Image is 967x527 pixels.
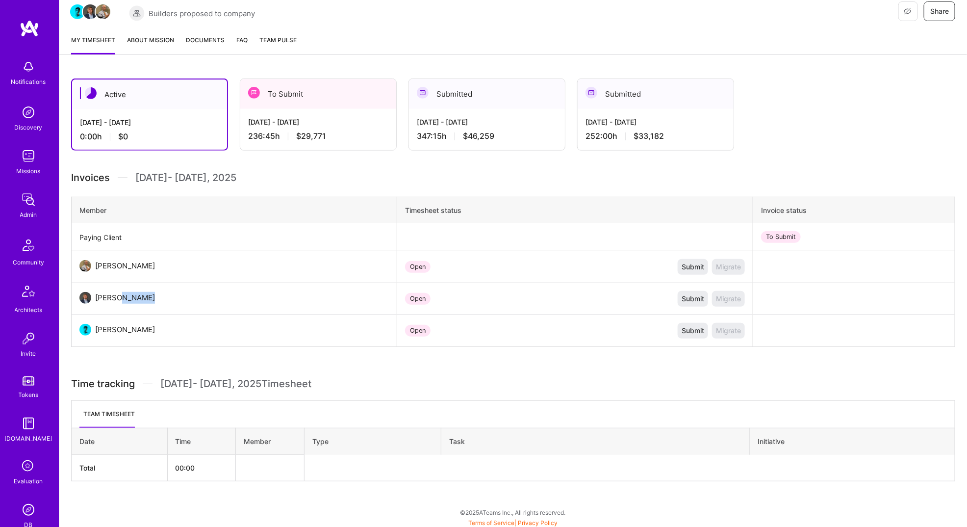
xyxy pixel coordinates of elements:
[96,4,110,19] img: Team Member Avatar
[70,4,85,19] img: Team Member Avatar
[11,77,46,87] div: Notifications
[72,197,397,224] th: Member
[20,20,39,37] img: logo
[578,79,734,109] div: Submitted
[59,500,967,525] div: © 2025 ATeams Inc., All rights reserved.
[682,262,704,272] span: Submit
[95,260,155,272] div: [PERSON_NAME]
[19,390,39,400] div: Tokens
[71,3,84,20] a: Team Member Avatar
[118,132,128,142] span: $0
[405,293,431,305] div: Open
[80,132,219,142] div: 0:00 h
[15,122,43,132] div: Discovery
[72,79,227,109] div: Active
[19,103,38,122] img: discovery
[79,260,91,272] img: User Avatar
[23,376,34,386] img: tokens
[682,326,704,336] span: Submit
[84,3,97,20] a: Team Member Avatar
[930,6,949,16] span: Share
[19,457,38,476] i: icon SelectionTeam
[95,292,155,304] div: [PERSON_NAME]
[19,414,38,433] img: guide book
[248,87,260,99] img: To Submit
[79,292,91,304] img: User Avatar
[518,519,558,527] a: Privacy Policy
[296,131,326,141] span: $29,771
[80,117,219,128] div: [DATE] - [DATE]
[17,281,40,305] img: Architects
[149,8,255,19] span: Builders proposed to company
[405,261,431,273] div: Open
[409,79,565,109] div: Submitted
[13,257,44,267] div: Community
[186,35,225,54] a: Documents
[761,231,801,243] div: To Submit
[71,170,110,185] span: Invoices
[127,35,174,54] a: About Mission
[97,3,109,20] a: Team Member Avatar
[417,87,429,99] img: Submitted
[19,190,38,210] img: admin teamwork
[463,131,494,141] span: $46,259
[753,197,955,224] th: Invoice status
[79,324,91,336] img: User Avatar
[71,378,135,390] span: Time tracking
[417,131,557,141] div: 347:15 h
[236,428,305,455] th: Member
[240,79,396,109] div: To Submit
[167,455,236,481] th: 00:00
[441,428,750,455] th: Task
[79,409,135,428] li: Team timesheet
[15,305,43,315] div: Architects
[21,348,36,359] div: Invite
[95,324,155,336] div: [PERSON_NAME]
[259,36,297,44] span: Team Pulse
[682,294,704,304] span: Submit
[678,291,708,307] button: Submit
[678,323,708,339] button: Submit
[20,210,37,220] div: Admin
[634,131,664,141] span: $33,182
[186,35,225,45] span: Documents
[118,170,127,185] img: Divider
[904,7,912,15] i: icon EyeClosed
[71,35,115,54] a: My timesheet
[259,35,297,54] a: Team Pulse
[397,197,753,224] th: Timesheet status
[167,428,236,455] th: Time
[19,146,38,166] img: teamwork
[72,223,397,251] td: Paying Client
[304,428,441,455] th: Type
[83,4,98,19] img: Team Member Avatar
[417,117,557,127] div: [DATE] - [DATE]
[468,519,514,527] a: Terms of Service
[19,500,38,520] img: Admin Search
[14,476,43,486] div: Evaluation
[135,170,236,185] span: [DATE] - [DATE] , 2025
[405,325,431,337] div: Open
[585,87,597,99] img: Submitted
[19,329,38,348] img: Invite
[17,234,40,257] img: Community
[5,433,52,444] div: [DOMAIN_NAME]
[72,428,168,455] th: Date
[17,166,41,176] div: Missions
[248,117,388,127] div: [DATE] - [DATE]
[85,87,97,99] img: Active
[468,519,558,527] span: |
[924,1,955,21] button: Share
[160,378,311,390] span: [DATE] - [DATE] , 2025 Timesheet
[19,57,38,77] img: bell
[129,5,145,21] img: Builders proposed to company
[236,35,248,54] a: FAQ
[585,117,726,127] div: [DATE] - [DATE]
[585,131,726,141] div: 252:00 h
[72,455,168,481] th: Total
[749,428,955,455] th: Initiative
[248,131,388,141] div: 236:45 h
[678,259,708,275] button: Submit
